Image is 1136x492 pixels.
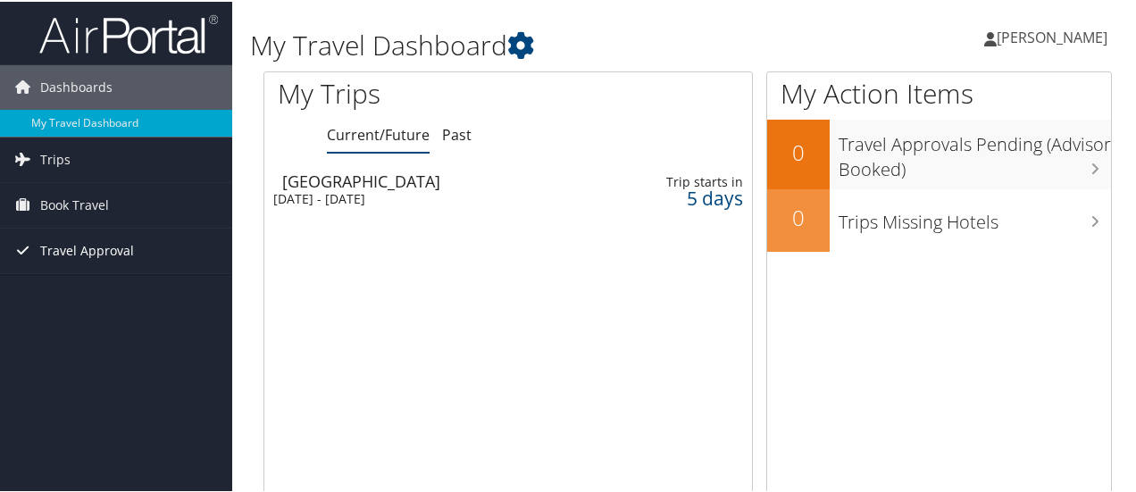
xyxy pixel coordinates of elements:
div: [GEOGRAPHIC_DATA] [282,171,585,188]
div: Trip starts in [639,172,743,188]
div: [DATE] - [DATE] [273,189,576,205]
a: 0Trips Missing Hotels [767,188,1111,250]
img: airportal-logo.png [39,12,218,54]
h2: 0 [767,201,830,231]
h2: 0 [767,136,830,166]
span: Book Travel [40,181,109,226]
h1: My Travel Dashboard [250,25,833,63]
a: Current/Future [327,123,430,143]
span: Trips [40,136,71,180]
h1: My Action Items [767,73,1111,111]
h1: My Trips [278,73,535,111]
h3: Trips Missing Hotels [839,199,1111,233]
a: 0Travel Approvals Pending (Advisor Booked) [767,118,1111,187]
div: 5 days [639,188,743,204]
a: [PERSON_NAME] [984,9,1125,63]
a: Past [442,123,472,143]
span: Travel Approval [40,227,134,271]
h3: Travel Approvals Pending (Advisor Booked) [839,121,1111,180]
span: [PERSON_NAME] [997,26,1107,46]
span: Dashboards [40,63,113,108]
